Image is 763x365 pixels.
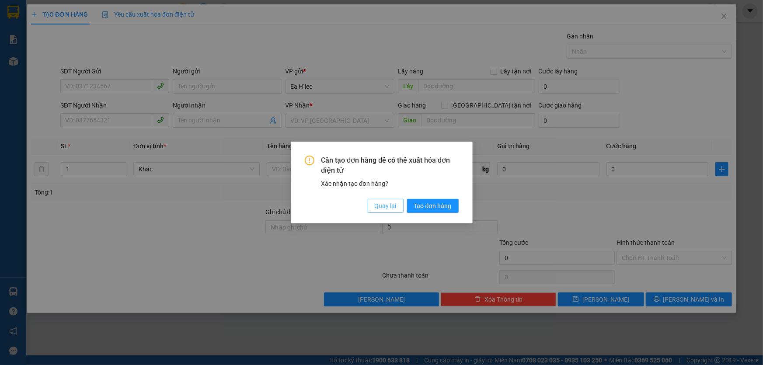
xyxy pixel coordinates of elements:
span: exclamation-circle [305,156,314,165]
button: Tạo đơn hàng [407,199,459,213]
span: Quay lại [375,201,397,211]
span: Tạo đơn hàng [414,201,452,211]
span: Cần tạo đơn hàng để có thể xuất hóa đơn điện tử [321,156,459,175]
button: Quay lại [368,199,404,213]
div: Xác nhận tạo đơn hàng? [321,179,459,188]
